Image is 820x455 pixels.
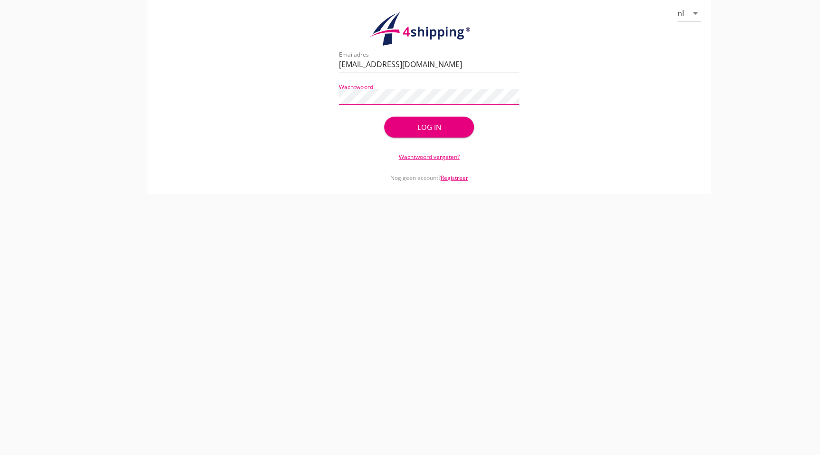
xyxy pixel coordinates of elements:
[384,117,474,138] button: Log in
[399,153,460,161] a: Wachtwoord vergeten?
[399,122,459,133] div: Log in
[677,9,684,18] div: nl
[441,174,468,182] a: Registreer
[367,11,491,47] img: logo.1f945f1d.svg
[339,161,519,182] div: Nog geen account?
[339,57,519,72] input: Emailadres
[690,8,701,19] i: arrow_drop_down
